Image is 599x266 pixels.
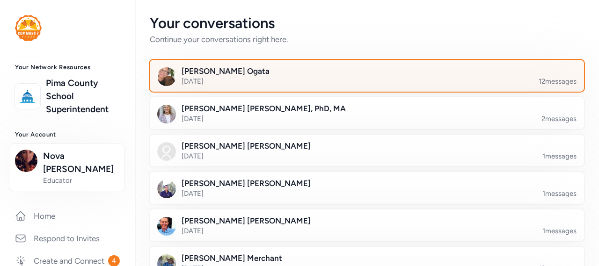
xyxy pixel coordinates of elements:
[15,64,120,71] h3: Your Network Resources
[150,34,584,45] div: Continue your conversations right here.
[7,228,127,249] a: Respond to Invites
[17,86,38,107] img: logo
[7,206,127,226] a: Home
[43,150,119,176] span: Nova [PERSON_NAME]
[15,15,42,41] img: logo
[150,15,584,32] div: Your conversations
[9,144,125,191] button: Nova [PERSON_NAME]Educator
[46,77,120,116] a: Pima County School Superintendent
[15,131,120,138] h3: Your Account
[43,176,119,185] span: Educator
